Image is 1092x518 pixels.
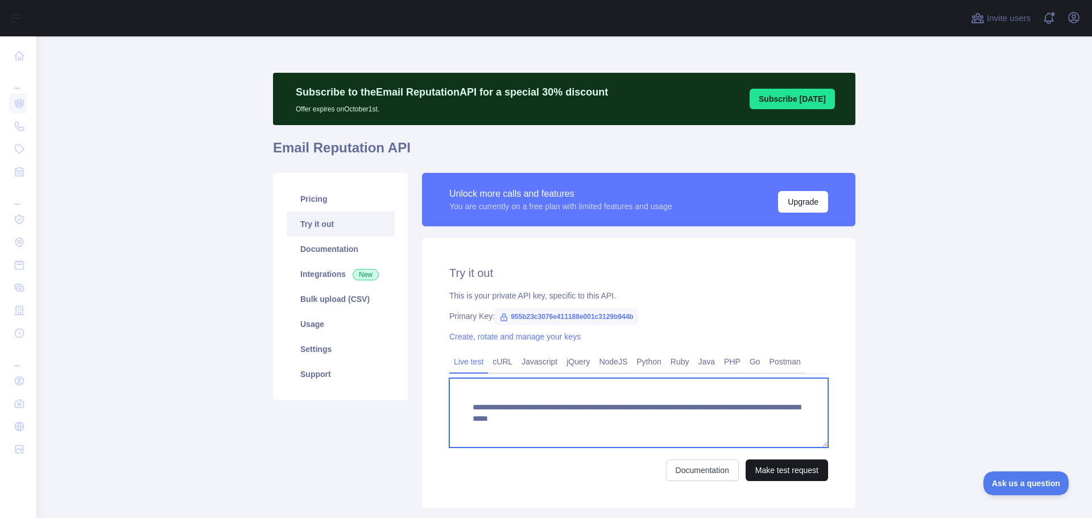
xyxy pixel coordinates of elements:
div: You are currently on a free plan with limited features and usage [449,201,672,212]
div: Unlock more calls and features [449,187,672,201]
button: Subscribe [DATE] [750,89,835,109]
a: Ruby [666,353,694,371]
a: cURL [488,353,517,371]
a: PHP [719,353,745,371]
a: Usage [287,312,395,337]
a: Create, rotate and manage your keys [449,332,581,341]
a: Support [287,362,395,387]
a: Pricing [287,187,395,212]
a: Integrations New [287,262,395,287]
div: ... [9,346,27,368]
button: Upgrade [778,191,828,213]
h2: Try it out [449,265,828,281]
a: Python [632,353,666,371]
a: Documentation [666,459,739,481]
a: Documentation [287,237,395,262]
a: jQuery [562,353,594,371]
span: 955b23c3076e411188e001c3129b944b [495,308,638,325]
div: ... [9,184,27,207]
a: Java [694,353,720,371]
iframe: Toggle Customer Support [983,471,1069,495]
div: This is your private API key, specific to this API. [449,290,828,301]
a: NodeJS [594,353,632,371]
div: ... [9,68,27,91]
p: Offer expires on October 1st. [296,100,608,114]
a: Live test [449,353,488,371]
span: New [353,269,379,280]
a: Bulk upload (CSV) [287,287,395,312]
button: Invite users [969,9,1033,27]
a: Postman [765,353,805,371]
span: Invite users [987,12,1031,25]
h1: Email Reputation API [273,139,855,166]
button: Make test request [746,459,828,481]
div: Primary Key: [449,310,828,322]
a: Try it out [287,212,395,237]
p: Subscribe to the Email Reputation API for a special 30 % discount [296,84,608,100]
a: Settings [287,337,395,362]
a: Go [745,353,765,371]
a: Javascript [517,353,562,371]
